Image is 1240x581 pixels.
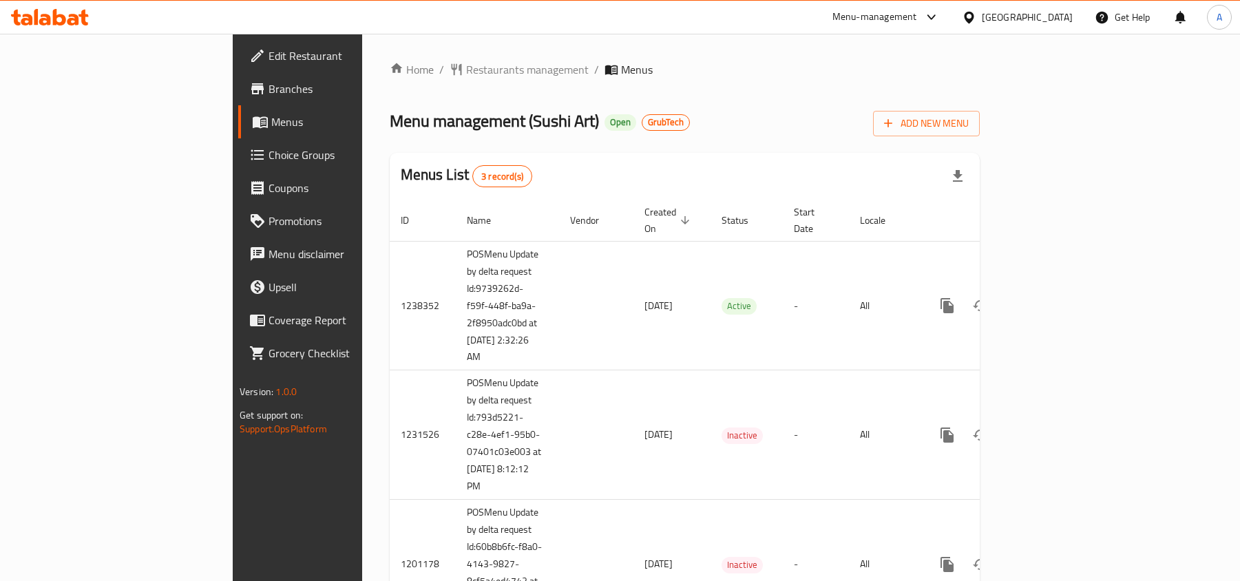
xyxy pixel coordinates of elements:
span: Coupons [269,180,429,196]
span: [DATE] [644,297,673,315]
span: Name [467,212,509,229]
a: Coupons [238,171,440,204]
span: Status [722,212,766,229]
button: Add New Menu [873,111,980,136]
span: 1.0.0 [275,383,297,401]
span: Branches [269,81,429,97]
span: Locale [860,212,903,229]
div: [GEOGRAPHIC_DATA] [982,10,1073,25]
div: Open [605,114,636,131]
div: Export file [941,160,974,193]
nav: breadcrumb [390,61,980,78]
span: Restaurants management [466,61,589,78]
div: Menu-management [832,9,917,25]
span: ID [401,212,427,229]
span: GrubTech [642,116,689,128]
div: Inactive [722,427,763,444]
button: more [931,548,964,581]
a: Menu disclaimer [238,237,440,271]
td: POSMenu Update by delta request Id:9739262d-f59f-448f-ba9a-2f8950adc0bd at [DATE] 2:32:26 AM [456,241,559,370]
span: Created On [644,204,694,237]
a: Menus [238,105,440,138]
span: Menu management ( Sushi Art ) [390,105,599,136]
td: POSMenu Update by delta request Id:793d5221-c28e-4ef1-95b0-07401c03e003 at [DATE] 8:12:12 PM [456,370,559,500]
span: Coverage Report [269,312,429,328]
span: Choice Groups [269,147,429,163]
span: Active [722,298,757,314]
span: Promotions [269,213,429,229]
a: Coverage Report [238,304,440,337]
td: - [783,241,849,370]
span: A [1217,10,1222,25]
span: Open [605,116,636,128]
td: - [783,370,849,500]
h2: Menus List [401,165,532,187]
button: more [931,289,964,322]
div: Inactive [722,557,763,573]
a: Restaurants management [450,61,589,78]
span: Menus [621,61,653,78]
a: Branches [238,72,440,105]
span: Get support on: [240,406,303,424]
span: [DATE] [644,555,673,573]
a: Grocery Checklist [238,337,440,370]
span: 3 record(s) [473,170,532,183]
a: Edit Restaurant [238,39,440,72]
a: Choice Groups [238,138,440,171]
span: Upsell [269,279,429,295]
button: Change Status [964,419,997,452]
li: / [594,61,599,78]
span: Edit Restaurant [269,47,429,64]
span: Menus [271,114,429,130]
li: / [439,61,444,78]
div: Total records count [472,165,532,187]
span: Start Date [794,204,832,237]
div: Active [722,298,757,315]
span: Grocery Checklist [269,345,429,361]
span: Add New Menu [884,115,969,132]
a: Promotions [238,204,440,237]
button: Change Status [964,289,997,322]
span: [DATE] [644,425,673,443]
span: Vendor [570,212,617,229]
td: All [849,241,920,370]
th: Actions [920,200,1074,242]
span: Inactive [722,557,763,573]
span: Inactive [722,427,763,443]
a: Support.OpsPlatform [240,420,327,438]
button: Change Status [964,548,997,581]
span: Menu disclaimer [269,246,429,262]
a: Upsell [238,271,440,304]
button: more [931,419,964,452]
td: All [849,370,920,500]
span: Version: [240,383,273,401]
